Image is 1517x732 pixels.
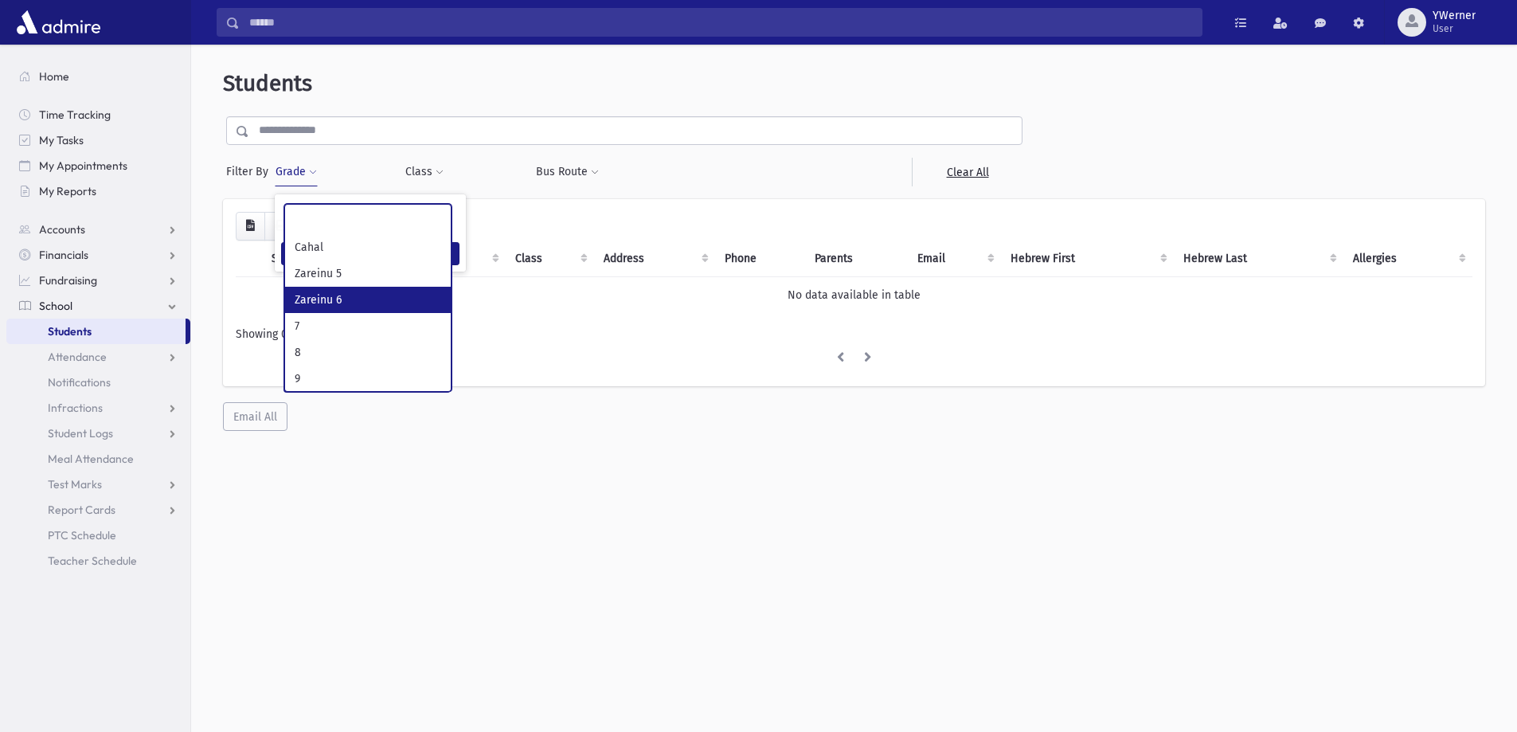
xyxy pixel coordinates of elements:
[39,133,84,147] span: My Tasks
[39,159,127,173] span: My Appointments
[285,234,451,260] li: Cahal
[48,324,92,339] span: Students
[6,153,190,178] a: My Appointments
[39,108,111,122] span: Time Tracking
[285,339,451,366] li: 8
[39,222,85,237] span: Accounts
[236,326,1472,343] div: Showing 0 to 0 of 0 entries
[223,70,312,96] span: Students
[39,273,97,288] span: Fundraising
[6,242,190,268] a: Financials
[6,497,190,523] a: Report Cards
[236,276,1472,313] td: No data available in table
[506,241,595,277] th: Class: activate to sort column ascending
[912,158,1022,186] a: Clear All
[48,426,113,440] span: Student Logs
[275,158,318,186] button: Grade
[39,299,72,313] span: School
[405,158,444,186] button: Class
[6,64,190,89] a: Home
[13,6,104,38] img: AdmirePro
[535,158,600,186] button: Bus Route
[805,241,908,277] th: Parents
[48,554,137,568] span: Teacher Schedule
[48,375,111,389] span: Notifications
[236,212,265,241] button: CSV
[1174,241,1344,277] th: Hebrew Last: activate to sort column ascending
[264,212,296,241] button: Print
[6,370,190,395] a: Notifications
[39,184,96,198] span: My Reports
[6,344,190,370] a: Attendance
[6,178,190,204] a: My Reports
[226,163,275,180] span: Filter By
[285,260,451,287] li: Zareinu 5
[39,69,69,84] span: Home
[223,402,287,431] button: Email All
[285,366,451,392] li: 9
[281,242,459,265] button: Filter
[6,102,190,127] a: Time Tracking
[285,313,451,339] li: 7
[6,523,190,548] a: PTC Schedule
[48,350,107,364] span: Attendance
[48,477,102,491] span: Test Marks
[6,472,190,497] a: Test Marks
[6,395,190,421] a: Infractions
[6,217,190,242] a: Accounts
[6,446,190,472] a: Meal Attendance
[1001,241,1173,277] th: Hebrew First: activate to sort column ascending
[6,421,190,446] a: Student Logs
[1433,10,1476,22] span: YWerner
[6,319,186,344] a: Students
[48,401,103,415] span: Infractions
[48,528,116,542] span: PTC Schedule
[48,452,134,466] span: Meal Attendance
[908,241,1001,277] th: Email: activate to sort column ascending
[262,241,382,277] th: Student: activate to sort column descending
[594,241,715,277] th: Address: activate to sort column ascending
[1343,241,1472,277] th: Allergies: activate to sort column ascending
[715,241,805,277] th: Phone
[1433,22,1476,35] span: User
[6,548,190,573] a: Teacher Schedule
[39,248,88,262] span: Financials
[6,127,190,153] a: My Tasks
[240,8,1202,37] input: Search
[48,503,115,517] span: Report Cards
[285,287,451,313] li: Zareinu 6
[6,268,190,293] a: Fundraising
[6,293,190,319] a: School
